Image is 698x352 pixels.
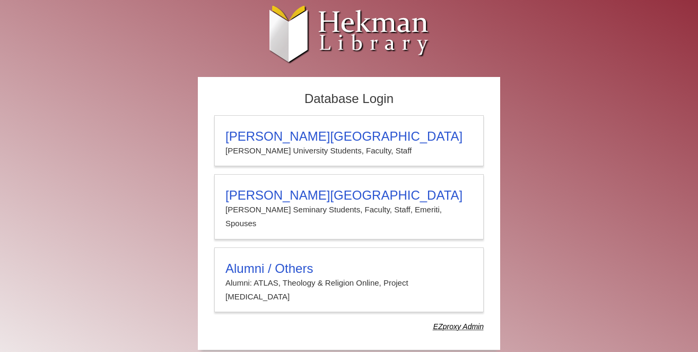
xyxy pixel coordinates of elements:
[225,144,473,158] p: [PERSON_NAME] University Students, Faculty, Staff
[433,322,484,331] dfn: Use Alumni login
[214,115,484,166] a: [PERSON_NAME][GEOGRAPHIC_DATA][PERSON_NAME] University Students, Faculty, Staff
[225,276,473,304] p: Alumni: ATLAS, Theology & Religion Online, Project [MEDICAL_DATA]
[225,129,473,144] h3: [PERSON_NAME][GEOGRAPHIC_DATA]
[209,88,489,110] h2: Database Login
[225,188,473,203] h3: [PERSON_NAME][GEOGRAPHIC_DATA]
[225,261,473,276] h3: Alumni / Others
[225,203,473,231] p: [PERSON_NAME] Seminary Students, Faculty, Staff, Emeriti, Spouses
[225,261,473,304] summary: Alumni / OthersAlumni: ATLAS, Theology & Religion Online, Project [MEDICAL_DATA]
[214,174,484,239] a: [PERSON_NAME][GEOGRAPHIC_DATA][PERSON_NAME] Seminary Students, Faculty, Staff, Emeriti, Spouses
